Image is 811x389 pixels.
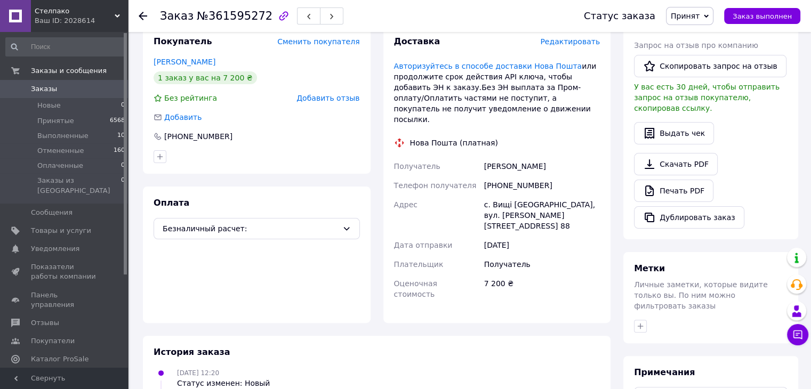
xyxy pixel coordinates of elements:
span: Сменить покупателя [277,37,359,46]
span: Сообщения [31,208,73,217]
div: 7 200 ₴ [482,274,602,304]
a: Авторизуйтесь в способе доставки Нова Пошта [394,62,582,70]
div: Вернуться назад [139,11,147,21]
input: Поиск [5,37,126,56]
span: Получатель [394,162,440,171]
span: Редактировать [540,37,600,46]
span: Безналичный расчет: [163,223,338,234]
div: Ваш ID: 2028614 [35,16,128,26]
div: или продолжите срок действия АРІ ключа, чтобы добавить ЭН к заказу.Без ЭН выплата за Пром-оплату/... [394,61,600,125]
span: 0 [121,161,125,171]
span: Примечания [634,367,695,377]
span: Добавить отзыв [296,94,359,102]
button: Выдать чек [634,122,714,144]
span: Принят [671,12,700,20]
a: [PERSON_NAME] [154,58,215,66]
span: Стелпако [35,6,115,16]
span: Отмененные [37,146,84,156]
div: [DATE] [482,236,602,255]
button: Скопировать запрос на отзыв [634,55,786,77]
span: Каталог ProSale [31,354,89,364]
button: Чат с покупателем [787,324,808,345]
span: Новые [37,101,61,110]
span: Заказ [160,10,194,22]
span: Отзывы [31,318,59,328]
div: Статус заказа [584,11,655,21]
div: [PHONE_NUMBER] [482,176,602,195]
span: Плательщик [394,260,444,269]
div: [PHONE_NUMBER] [163,131,234,142]
div: Статус изменен: Новый [177,378,270,388]
span: Заказы [31,84,57,94]
span: [DATE] 12:20 [177,369,219,377]
div: Получатель [482,255,602,274]
span: Метки [634,263,665,273]
span: 160 [114,146,125,156]
span: Панель управления [31,290,99,310]
span: Дата отправки [394,241,453,249]
span: Принятые [37,116,74,126]
span: Доставка [394,36,440,46]
span: Выполненные [37,131,89,141]
span: 0 [121,176,125,195]
span: №361595272 [197,10,272,22]
span: Уведомления [31,244,79,254]
span: Без рейтинга [164,94,217,102]
button: Заказ выполнен [724,8,800,24]
span: Покупатели [31,336,75,346]
span: 10 [117,131,125,141]
span: Заказ выполнен [733,12,792,20]
span: Добавить [164,113,202,121]
span: У вас есть 30 дней, чтобы отправить запрос на отзыв покупателю, скопировав ссылку. [634,83,780,112]
div: [PERSON_NAME] [482,157,602,176]
span: Оплаченные [37,161,83,171]
div: с. Вищі [GEOGRAPHIC_DATA], вул. [PERSON_NAME][STREET_ADDRESS] 88 [482,195,602,236]
a: Скачать PDF [634,153,718,175]
div: 1 заказ у вас на 7 200 ₴ [154,71,257,84]
span: Покупатель [154,36,212,46]
span: Запрос на отзыв про компанию [634,41,758,50]
span: Оплата [154,198,189,208]
span: Заказы из [GEOGRAPHIC_DATA] [37,176,121,195]
span: 0 [121,101,125,110]
a: Печать PDF [634,180,713,202]
button: Дублировать заказ [634,206,744,229]
span: Личные заметки, которые видите только вы. По ним можно фильтровать заказы [634,280,768,310]
span: Адрес [394,200,417,209]
span: Телефон получателя [394,181,477,190]
span: 6568 [110,116,125,126]
span: Заказы и сообщения [31,66,107,76]
span: Оценочная стоимость [394,279,437,298]
span: История заказа [154,347,230,357]
div: Нова Пошта (платная) [407,137,501,148]
span: Показатели работы компании [31,262,99,281]
span: Товары и услуги [31,226,91,236]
